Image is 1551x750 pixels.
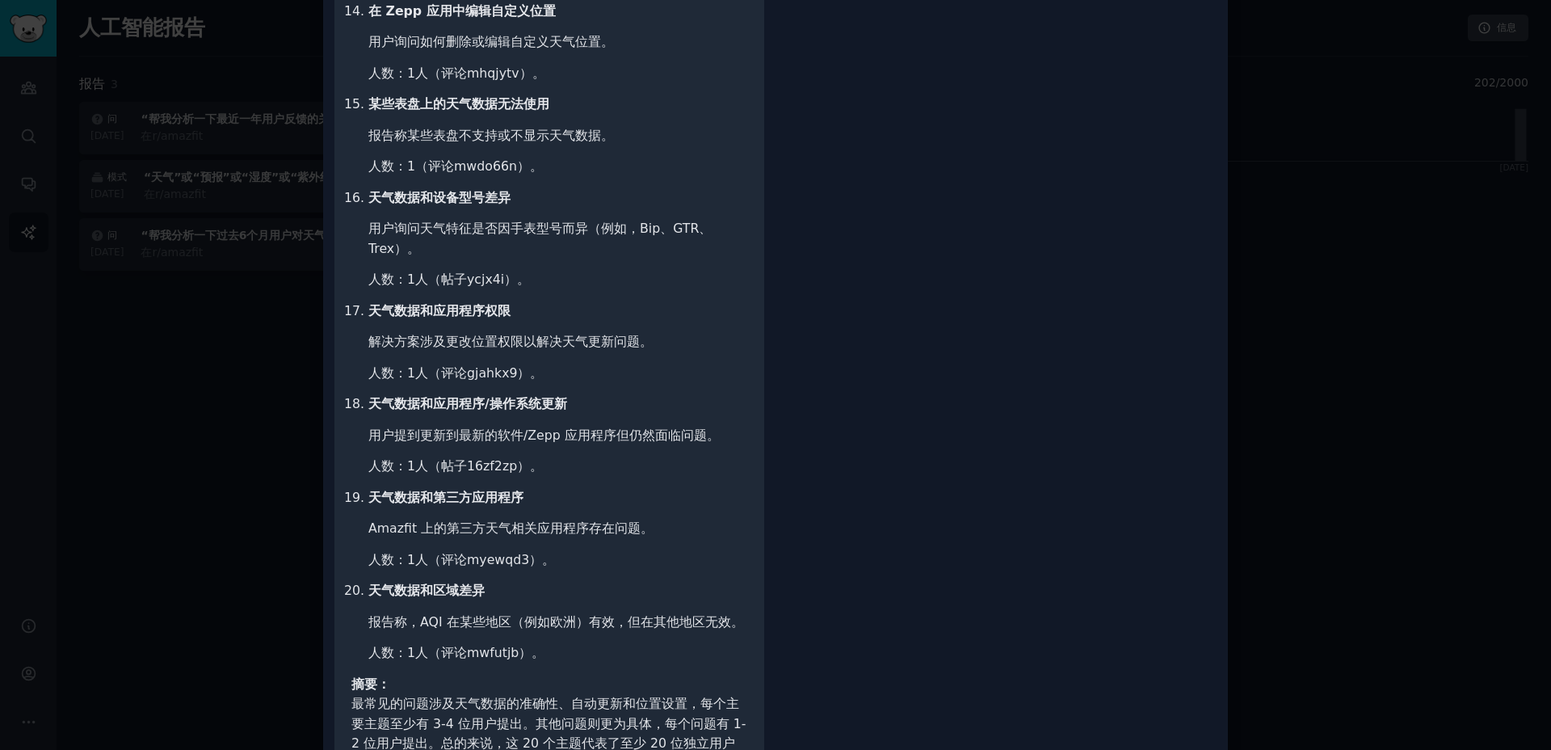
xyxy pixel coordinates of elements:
[368,96,549,112] font: 某些表盘上的天气数据无法使用
[368,158,543,174] font: 人数：1（评论mwdo66n）。
[368,396,567,411] font: 天气数据和应用程序/操作系统更新
[368,190,511,205] font: 天气数据和设备型号差异
[368,303,511,318] font: 天气数据和应用程序权限
[368,334,653,349] font: 解决方案涉及更改位置权限以解决天气更新问题。
[368,490,523,505] font: 天气数据和第三方应用程序
[368,458,543,474] font: 人数：1人（帖子16zf2zp）。
[368,583,485,598] font: 天气数据和区域差异
[368,128,614,143] font: 报告称某些表盘不支持或不显示天气数据。
[368,221,712,256] font: 用户询问天气特征是否因手表型号而异（例如，Bip、GTR、Trex）。
[368,614,744,630] font: 报告称，AQI 在某些地区（例如欧洲）有效，但在其他地区无效。
[368,272,530,287] font: 人数：1人（帖子ycjx4i）。
[351,676,390,692] font: 摘要：
[368,34,614,49] font: 用户询问如何删除或编辑自定义天气位置。
[368,3,556,19] font: 在 Zepp 应用中编辑自定义位置
[368,520,654,536] font: Amazfit 上的第三方天气相关应用程序存在问题。
[368,552,555,567] font: 人数：1人（评论myewqd3）。
[368,65,545,81] font: 人数：1人（评论mhqjytv）。
[368,645,544,660] font: 人数：1人（评论mwfutjb）。
[368,428,720,443] font: 用户提到更新到最新的软件/Zepp 应用程序但仍然面临问题。
[368,365,544,381] font: 人数：1人（评论gjahkx9）。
